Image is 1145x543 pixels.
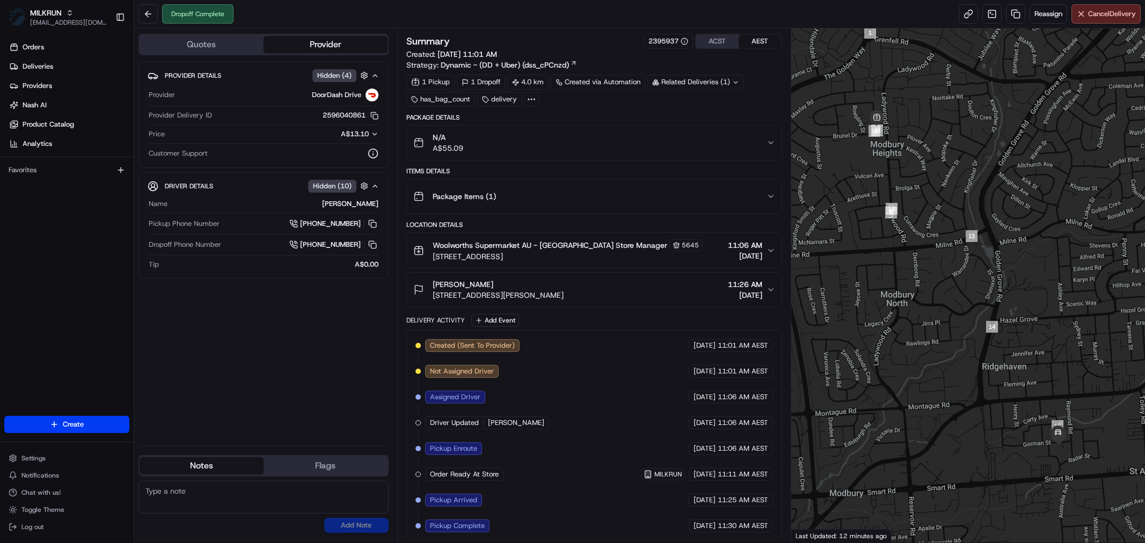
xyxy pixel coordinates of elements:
[300,240,361,250] span: [PHONE_NUMBER]
[406,221,782,229] div: Location Details
[312,90,361,100] span: DoorDash Drive
[718,469,768,479] span: 11:11 AM AEST
[718,341,768,350] span: 11:01 AM AEST
[1052,420,1063,432] div: 15
[21,471,59,480] span: Notifications
[148,67,380,84] button: Provider DetailsHidden (4)
[430,366,494,376] span: Not Assigned Driver
[694,341,716,350] span: [DATE]
[694,444,716,453] span: [DATE]
[507,75,549,90] div: 4.0 km
[869,125,880,137] div: 10
[21,523,43,531] span: Log out
[441,60,577,70] a: Dynamic - (DD + Uber) (dss_cPCnzd)
[21,454,46,463] span: Settings
[4,519,129,534] button: Log out
[406,316,465,325] div: Delivery Activity
[313,181,352,191] span: Hidden ( 10 )
[694,469,716,479] span: [DATE]
[149,199,167,209] span: Name
[966,230,978,242] div: 13
[4,485,129,500] button: Chat with us!
[718,418,768,428] span: 11:06 AM AEST
[407,233,782,268] button: Woolworths Supermarket AU - [GEOGRAPHIC_DATA] Store Manager5645[STREET_ADDRESS]11:06 AM[DATE]
[718,495,768,505] span: 11:25 AM AEST
[312,69,371,82] button: Hidden (4)
[864,27,876,39] div: 1
[1071,4,1141,24] button: CancelDelivery
[430,392,480,402] span: Assigned Driver
[308,179,371,193] button: Hidden (10)
[430,469,499,479] span: Order Ready At Store
[647,75,744,90] div: Related Deliveries (1)
[477,92,522,107] div: delivery
[149,260,159,269] span: Tip
[23,62,53,71] span: Deliveries
[728,290,762,300] span: [DATE]
[149,240,221,250] span: Dropoff Phone Number
[23,42,44,52] span: Orders
[300,219,361,229] span: [PHONE_NUMBER]
[4,116,134,133] a: Product Catalog
[430,341,515,350] span: Created (Sent To Provider)
[23,139,52,149] span: Analytics
[4,39,134,56] a: Orders
[441,60,569,70] span: Dynamic - (DD + Uber) (dss_cPCnzd)
[430,444,477,453] span: Pickup Enroute
[149,149,208,158] span: Customer Support
[694,495,716,505] span: [DATE]
[718,366,768,376] span: 11:01 AM AEST
[4,97,134,114] a: Nash AI
[694,366,716,376] span: [DATE]
[148,177,380,195] button: Driver DetailsHidden (10)
[406,75,455,90] div: 1 Pickup
[407,179,782,214] button: Package Items (1)
[163,260,378,269] div: A$0.00
[289,218,378,230] a: [PHONE_NUMBER]
[430,495,477,505] span: Pickup Arrived
[718,444,768,453] span: 11:06 AM AEST
[488,418,544,428] span: [PERSON_NAME]
[23,81,52,91] span: Providers
[1034,9,1062,19] span: Reassign
[694,521,716,531] span: [DATE]
[871,124,883,136] div: 11
[4,77,134,94] a: Providers
[407,273,782,307] button: [PERSON_NAME][STREET_ADDRESS][PERSON_NAME]11:26 AM[DATE]
[728,251,762,261] span: [DATE]
[406,49,497,60] span: Created:
[718,392,768,402] span: 11:06 AM AEST
[406,92,475,107] div: has_bag_count
[4,162,129,179] div: Favorites
[648,36,688,46] div: 2395937
[471,314,519,327] button: Add Event
[406,167,782,175] div: Items Details
[140,36,264,53] button: Quotes
[791,529,892,542] div: Last Updated: 12 minutes ago
[149,90,175,100] span: Provider
[433,279,493,290] span: [PERSON_NAME]
[682,241,699,250] span: 5645
[433,290,564,300] span: [STREET_ADDRESS][PERSON_NAME]
[317,71,352,80] span: Hidden ( 4 )
[728,279,762,290] span: 11:26 AM
[4,135,134,152] a: Analytics
[433,251,703,262] span: [STREET_ADDRESS]
[457,75,505,90] div: 1 Dropoff
[551,75,645,90] div: Created via Automation
[341,129,369,138] span: A$13.10
[433,240,667,251] span: Woolworths Supermarket AU - [GEOGRAPHIC_DATA] Store Manager
[406,36,450,46] h3: Summary
[165,182,213,190] span: Driver Details
[696,34,739,48] button: ACST
[30,18,107,27] span: [EMAIL_ADDRESS][DOMAIN_NAME]
[30,8,62,18] button: MILKRUN
[172,199,378,209] div: [PERSON_NAME]
[23,120,74,129] span: Product Catalog
[886,203,898,215] div: 12
[21,505,64,514] span: Toggle Theme
[430,418,479,428] span: Driver Updated
[406,60,577,70] div: Strategy:
[4,451,129,466] button: Settings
